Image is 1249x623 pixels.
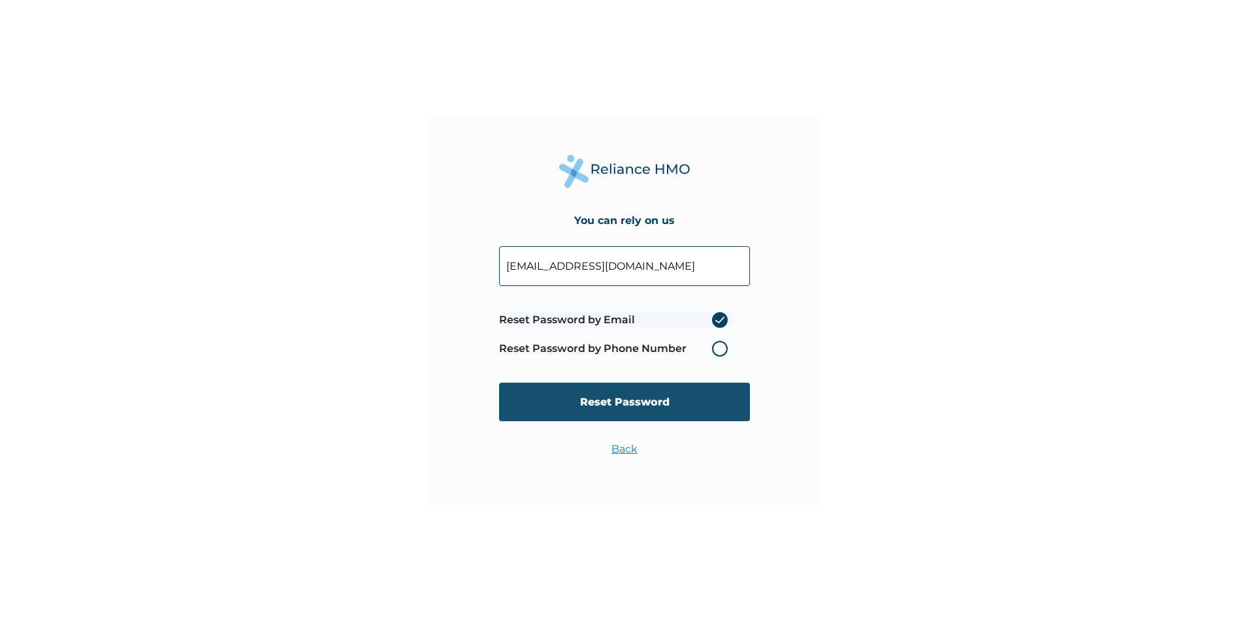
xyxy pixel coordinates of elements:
img: Reliance Health's Logo [559,155,690,188]
a: Back [611,443,638,455]
span: Password reset method [499,306,734,363]
label: Reset Password by Email [499,312,734,328]
input: Your Enrollee ID or Email Address [499,246,750,286]
input: Reset Password [499,383,750,421]
h4: You can rely on us [574,214,675,227]
label: Reset Password by Phone Number [499,341,734,357]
